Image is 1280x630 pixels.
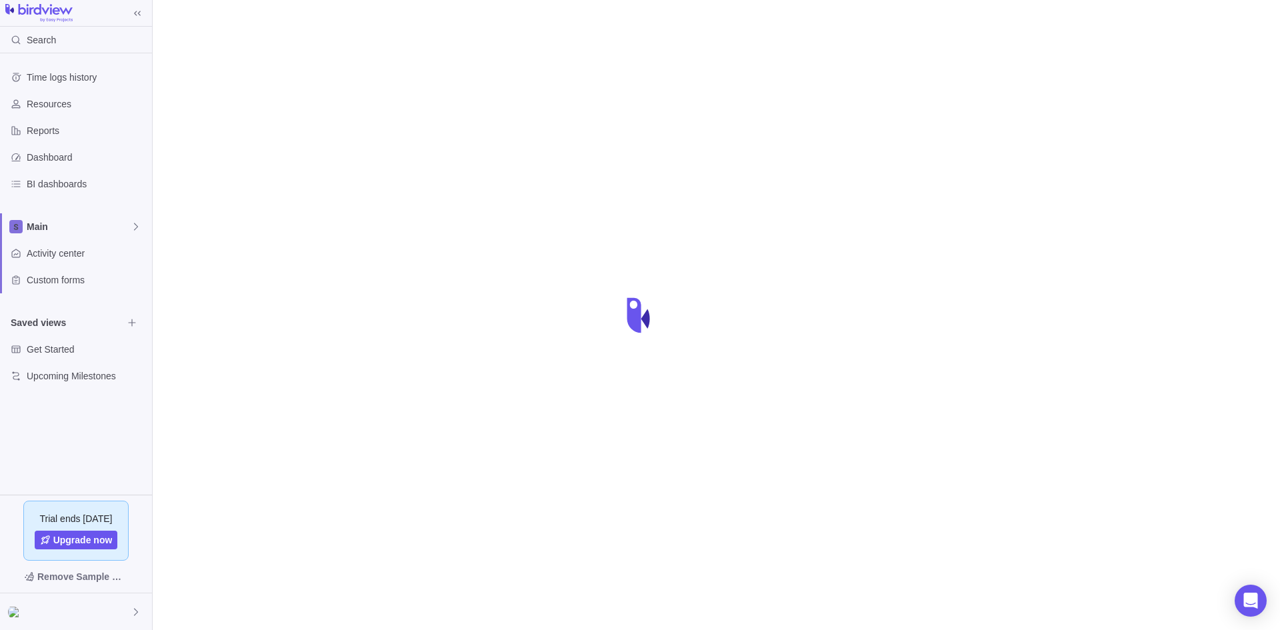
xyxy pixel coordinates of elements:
span: Resources [27,97,147,111]
span: Saved views [11,316,123,329]
div: loading [613,289,667,342]
span: Browse views [123,313,141,332]
img: logo [5,4,73,23]
span: Custom forms [27,273,147,287]
span: Reports [27,124,147,137]
span: Trial ends [DATE] [40,512,113,525]
span: Dashboard [27,151,147,164]
div: Mike [8,604,24,620]
div: Open Intercom Messenger [1235,585,1267,617]
span: Remove Sample Data [11,566,141,587]
span: Activity center [27,247,147,260]
img: Show [8,607,24,617]
span: Main [27,220,131,233]
span: Remove Sample Data [37,569,128,585]
span: Search [27,33,56,47]
span: Upgrade now [53,533,113,547]
span: Get Started [27,343,147,356]
span: BI dashboards [27,177,147,191]
span: Time logs history [27,71,147,84]
a: Upgrade now [35,531,118,549]
span: Upcoming Milestones [27,369,147,383]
